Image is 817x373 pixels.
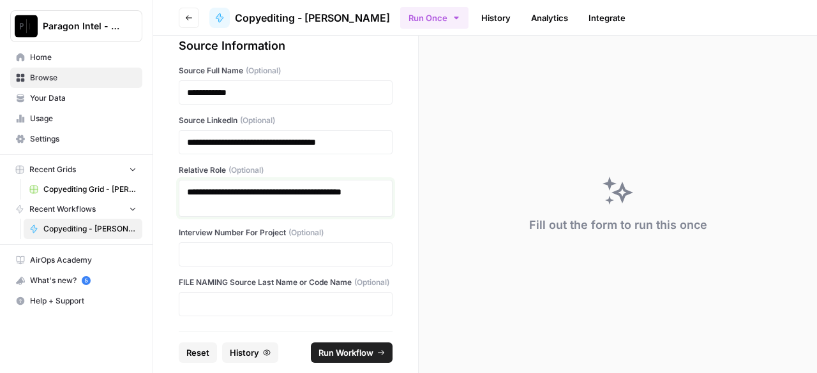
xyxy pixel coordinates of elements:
[474,8,518,28] a: History
[311,342,393,363] button: Run Workflow
[209,8,390,28] a: Copyediting - [PERSON_NAME]
[319,346,373,359] span: Run Workflow
[30,72,137,84] span: Browse
[235,10,390,26] span: Copyediting - [PERSON_NAME]
[289,227,324,238] span: (Optional)
[400,7,468,29] button: Run Once
[10,250,142,270] a: AirOps Academy
[10,68,142,88] a: Browse
[529,216,707,234] div: Fill out the form to run this once
[24,219,142,239] a: Copyediting - [PERSON_NAME]
[179,65,393,77] label: Source Full Name
[354,277,389,288] span: (Optional)
[179,277,393,288] label: FILE NAMING Source Last Name or Code Name
[10,108,142,129] a: Usage
[11,271,142,290] div: What's new?
[10,270,142,291] button: What's new? 5
[30,254,137,266] span: AirOps Academy
[30,295,137,307] span: Help + Support
[179,342,217,363] button: Reset
[581,8,633,28] a: Integrate
[84,277,87,284] text: 5
[30,113,137,124] span: Usage
[10,291,142,311] button: Help + Support
[179,115,393,126] label: Source LinkedIn
[24,179,142,200] a: Copyediting Grid - [PERSON_NAME]
[30,133,137,145] span: Settings
[10,10,142,42] button: Workspace: Paragon Intel - Copyediting
[230,346,259,359] span: History
[15,15,38,38] img: Paragon Intel - Copyediting Logo
[29,164,76,175] span: Recent Grids
[43,20,120,33] span: Paragon Intel - Copyediting
[43,184,137,195] span: Copyediting Grid - [PERSON_NAME]
[186,346,209,359] span: Reset
[240,115,275,126] span: (Optional)
[179,227,393,238] label: Interview Number For Project
[30,52,137,63] span: Home
[30,92,137,104] span: Your Data
[10,200,142,219] button: Recent Workflows
[523,8,576,28] a: Analytics
[222,342,278,363] button: History
[10,47,142,68] a: Home
[43,223,137,235] span: Copyediting - [PERSON_NAME]
[229,165,264,176] span: (Optional)
[10,88,142,108] a: Your Data
[10,129,142,149] a: Settings
[82,276,91,285] a: 5
[246,65,281,77] span: (Optional)
[10,160,142,179] button: Recent Grids
[29,203,96,215] span: Recent Workflows
[179,165,393,176] label: Relative Role
[179,37,393,55] div: Source Information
